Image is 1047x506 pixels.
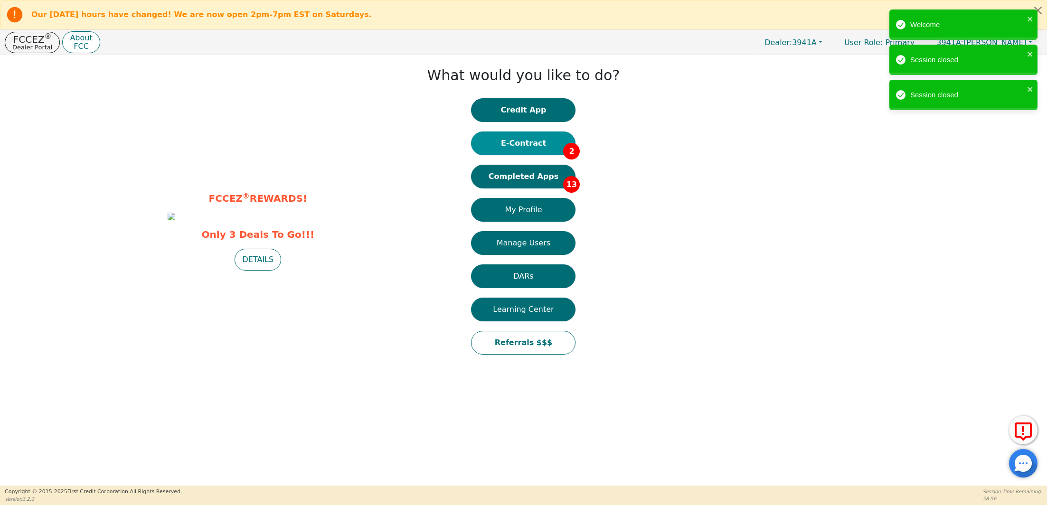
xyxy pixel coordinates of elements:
div: Welcome [910,19,1024,30]
p: Copyright © 2015- 2025 First Credit Corporation. [5,488,182,496]
span: User Role : [844,38,883,47]
button: close [1027,48,1034,59]
button: Report Error to FCC [1009,416,1038,444]
p: Primary [835,33,924,52]
sup: ® [243,192,250,200]
button: Manage Users [471,231,575,255]
img: ec8b7502-83ab-4e87-a88c-41b8db28f73b [168,213,175,220]
p: FCCEZ REWARDS! [168,191,348,206]
h1: What would you like to do? [427,67,620,84]
button: DARs [471,264,575,288]
b: Our [DATE] hours have changed! We are now open 2pm-7pm EST on Saturdays. [31,10,372,19]
button: FCCEZ®Dealer Portal [5,32,60,53]
button: Dealer:3941A [755,35,832,50]
p: FCC [70,43,92,50]
span: 13 [563,176,580,193]
a: User Role: Primary [835,33,924,52]
p: Session Time Remaining: [983,488,1042,495]
p: 58:56 [983,495,1042,502]
button: DETAILS [235,249,281,271]
button: My Profile [471,198,575,222]
span: All Rights Reserved. [130,488,182,495]
span: Dealer: [764,38,792,47]
button: E-Contract2 [471,131,575,155]
button: Referrals $$$ [471,331,575,355]
button: close [1027,13,1034,24]
button: Learning Center [471,298,575,321]
button: AboutFCC [62,31,100,54]
p: Dealer Portal [12,44,52,50]
div: Session closed [910,90,1024,101]
button: Credit App [471,98,575,122]
button: close [1027,84,1034,94]
span: 2 [563,143,580,159]
button: Close alert [1029,0,1047,20]
button: Completed Apps13 [471,165,575,188]
span: 3941A [764,38,817,47]
p: FCCEZ [12,35,52,44]
p: Version 3.2.3 [5,496,182,503]
sup: ® [45,32,52,41]
p: About [70,34,92,42]
span: Only 3 Deals To Go!!! [168,227,348,242]
div: Session closed [910,55,1024,66]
